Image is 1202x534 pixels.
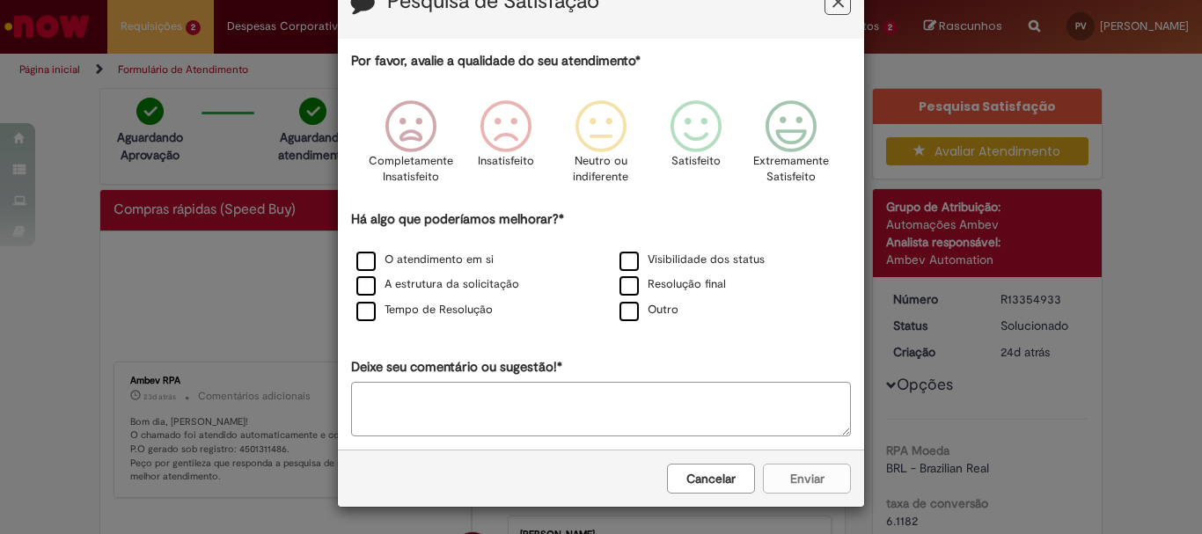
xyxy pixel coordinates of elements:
[351,358,562,377] label: Deixe seu comentário ou sugestão!*
[356,302,493,318] label: Tempo de Resolução
[671,153,721,170] p: Satisfeito
[556,87,646,208] div: Neutro ou indiferente
[753,153,829,186] p: Extremamente Satisfeito
[651,87,741,208] div: Satisfeito
[356,252,494,268] label: O atendimento em si
[619,276,726,293] label: Resolução final
[569,153,633,186] p: Neutro ou indiferente
[667,464,755,494] button: Cancelar
[461,87,551,208] div: Insatisfeito
[746,87,836,208] div: Extremamente Satisfeito
[365,87,455,208] div: Completamente Insatisfeito
[369,153,453,186] p: Completamente Insatisfeito
[351,52,641,70] label: Por favor, avalie a qualidade do seu atendimento*
[356,276,519,293] label: A estrutura da solicitação
[351,210,851,324] div: Há algo que poderíamos melhorar?*
[478,153,534,170] p: Insatisfeito
[619,252,765,268] label: Visibilidade dos status
[619,302,678,318] label: Outro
